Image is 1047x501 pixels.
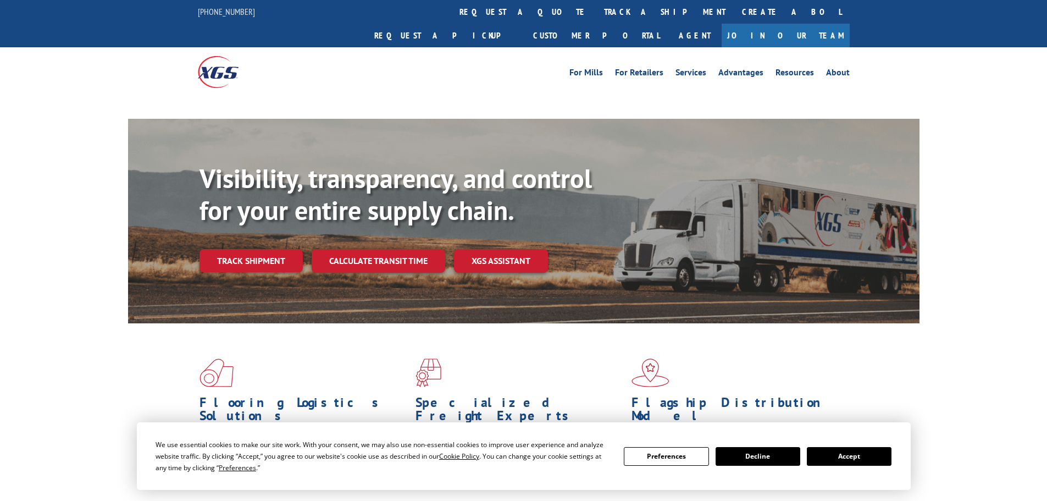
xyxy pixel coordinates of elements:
[416,359,441,387] img: xgs-icon-focused-on-flooring-red
[807,447,891,466] button: Accept
[675,68,706,80] a: Services
[156,439,611,474] div: We use essential cookies to make our site work. With your consent, we may also use non-essential ...
[525,24,668,47] a: Customer Portal
[454,249,548,273] a: XGS ASSISTANT
[198,6,255,17] a: [PHONE_NUMBER]
[219,463,256,472] span: Preferences
[137,422,911,490] div: Cookie Consent Prompt
[668,24,722,47] a: Agent
[716,447,800,466] button: Decline
[775,68,814,80] a: Resources
[200,249,303,272] a: Track shipment
[722,24,850,47] a: Join Our Team
[718,68,763,80] a: Advantages
[826,68,850,80] a: About
[416,396,623,428] h1: Specialized Freight Experts
[439,452,479,461] span: Cookie Policy
[631,396,839,428] h1: Flagship Distribution Model
[200,161,592,227] b: Visibility, transparency, and control for your entire supply chain.
[200,396,407,428] h1: Flooring Logistics Solutions
[366,24,525,47] a: Request a pickup
[624,447,708,466] button: Preferences
[200,359,234,387] img: xgs-icon-total-supply-chain-intelligence-red
[615,68,663,80] a: For Retailers
[312,249,445,273] a: Calculate transit time
[631,359,669,387] img: xgs-icon-flagship-distribution-model-red
[569,68,603,80] a: For Mills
